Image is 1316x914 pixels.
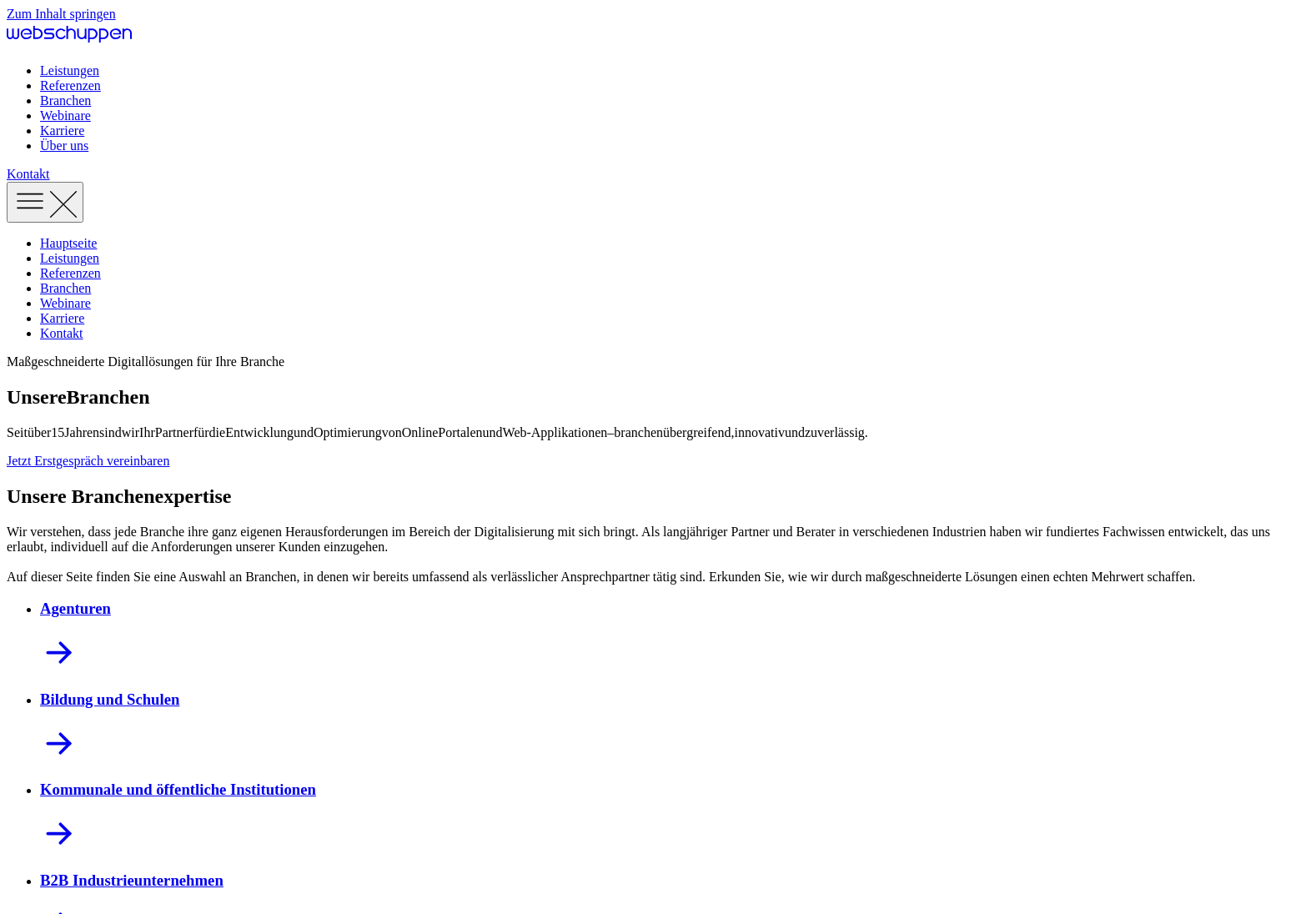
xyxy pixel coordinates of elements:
a: Referenzen [40,266,101,280]
a: Branchen [40,93,91,108]
span: Web-Applikationen [503,425,608,439]
a: Leistungen [40,251,99,265]
span: Ihr [139,425,155,439]
span: innovativ [734,425,784,439]
span: branchenübergreifend, [614,425,734,439]
a: Get Started [7,167,50,181]
span: 15 [51,425,64,439]
span: über [28,425,51,439]
span: und [294,425,314,439]
a: Zum Inhalt springen [7,7,116,21]
a: Bildung und Schulen [40,691,1309,766]
span: sind [99,425,122,439]
a: Agenturen [40,600,1309,675]
a: Karriere [40,123,84,138]
span: wir [122,425,139,439]
a: Hauptseite [40,236,97,250]
span: die [209,425,226,439]
a: Karriere [40,311,84,325]
span: von [382,425,402,439]
span: und [785,425,805,439]
h2: Unsere Branchenexpertise [7,485,1309,508]
button: Toggle Menu [7,182,83,223]
a: Webinare [40,108,91,123]
h3: Bildung und Schulen [40,691,1309,709]
span: Jahren [64,425,99,439]
a: Über uns [40,138,88,153]
a: Kontakt [40,326,83,340]
a: Jetzt Erstgespräch vereinbaren [7,454,169,468]
span: Entwicklung [225,425,294,439]
h3: B2B Industrieunternehmen [40,871,1309,890]
h3: Kommunale und öffentliche Institutionen [40,781,1309,799]
span: Seit [7,425,28,439]
span: Optimierung [314,425,382,439]
a: Kommunale und öffentliche Institutionen [40,781,1309,856]
span: Branchen [67,386,150,408]
a: Hauptseite besuchen [7,35,132,49]
div: Wir verstehen, dass jede Branche ihre ganz eigenen Herausforderungen im Bereich der Digitalisieru... [7,525,1309,585]
span: und [483,425,503,439]
span: – [607,425,614,439]
p: Maßgeschneiderte Digitallösungen für Ihre Branche [7,354,1309,369]
span: für [193,425,209,439]
h3: Agenturen [40,600,1309,618]
span: zuverlässig. [805,425,868,439]
span: Partner [155,425,193,439]
a: Leistungen [40,63,99,78]
span: Online [402,425,439,439]
a: Referenzen [40,78,101,93]
span: Unsere [7,386,67,408]
a: Branchen [40,281,91,295]
span: Portalen [438,425,482,439]
a: Webinare [40,296,91,310]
